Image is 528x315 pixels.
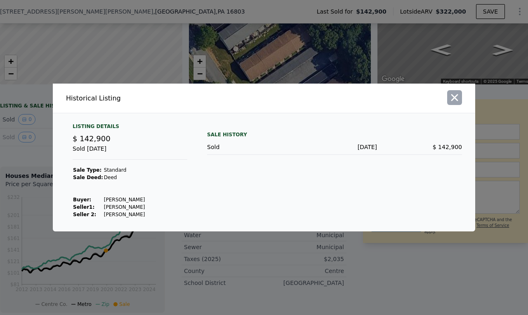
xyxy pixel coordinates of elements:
div: Sold [DATE] [73,145,187,160]
td: Standard [104,166,146,174]
strong: Seller 1 : [73,204,94,210]
div: Sale History [207,130,462,140]
span: $ 142,900 [73,134,111,143]
strong: Buyer : [73,197,91,203]
td: Deed [104,174,146,181]
strong: Sale Type: [73,167,101,173]
td: [PERSON_NAME] [104,211,146,218]
strong: Seller 2: [73,212,96,217]
div: Sold [207,143,292,151]
td: [PERSON_NAME] [104,196,146,203]
td: [PERSON_NAME] [104,203,146,211]
span: $ 142,900 [433,144,462,150]
div: Historical Listing [66,93,261,103]
div: [DATE] [292,143,377,151]
div: Listing Details [73,123,187,133]
strong: Sale Deed: [73,175,103,180]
